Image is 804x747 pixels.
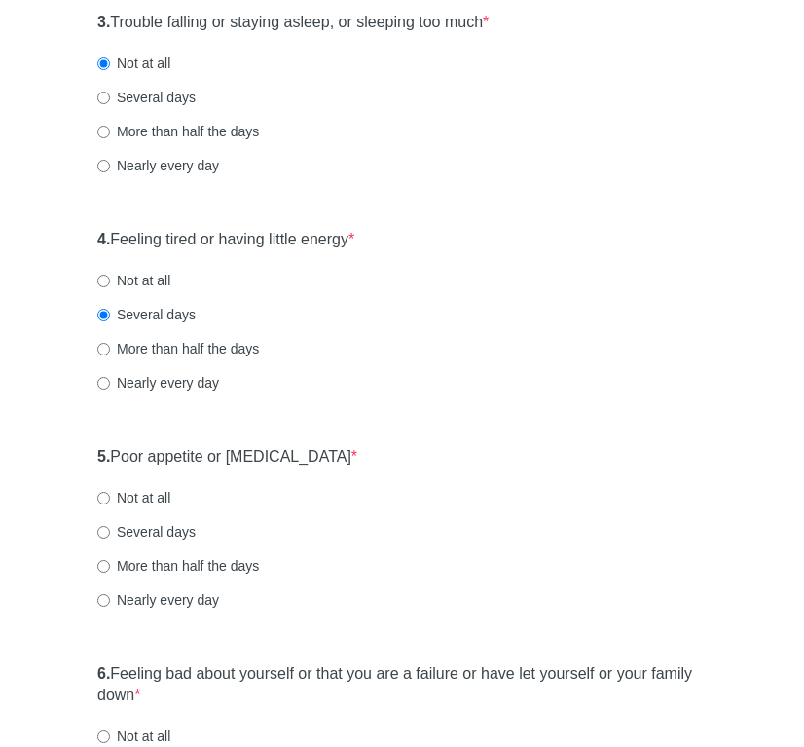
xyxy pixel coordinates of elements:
[97,522,196,542] label: Several days
[97,126,110,138] input: More than half the days
[97,448,110,465] strong: 5.
[97,92,110,104] input: Several days
[97,488,170,507] label: Not at all
[97,88,196,107] label: Several days
[97,556,259,576] label: More than half the days
[97,14,110,30] strong: 3.
[97,730,110,743] input: Not at all
[97,343,110,355] input: More than half the days
[97,231,110,247] strong: 4.
[97,492,110,504] input: Not at all
[97,309,110,321] input: Several days
[97,54,170,73] label: Not at all
[97,590,219,610] label: Nearly every day
[97,160,110,172] input: Nearly every day
[97,560,110,573] input: More than half the days
[97,373,219,392] label: Nearly every day
[97,122,259,141] label: More than half the days
[97,275,110,287] input: Not at all
[97,663,707,708] label: Feeling bad about yourself or that you are a failure or have let yourself or your family down
[97,377,110,390] input: Nearly every day
[97,156,219,175] label: Nearly every day
[97,665,110,682] strong: 6.
[97,57,110,70] input: Not at all
[97,446,357,468] label: Poor appetite or [MEDICAL_DATA]
[97,229,354,251] label: Feeling tired or having little energy
[97,727,170,746] label: Not at all
[97,594,110,607] input: Nearly every day
[97,305,196,324] label: Several days
[97,339,259,358] label: More than half the days
[97,12,489,34] label: Trouble falling or staying asleep, or sleeping too much
[97,526,110,539] input: Several days
[97,271,170,290] label: Not at all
